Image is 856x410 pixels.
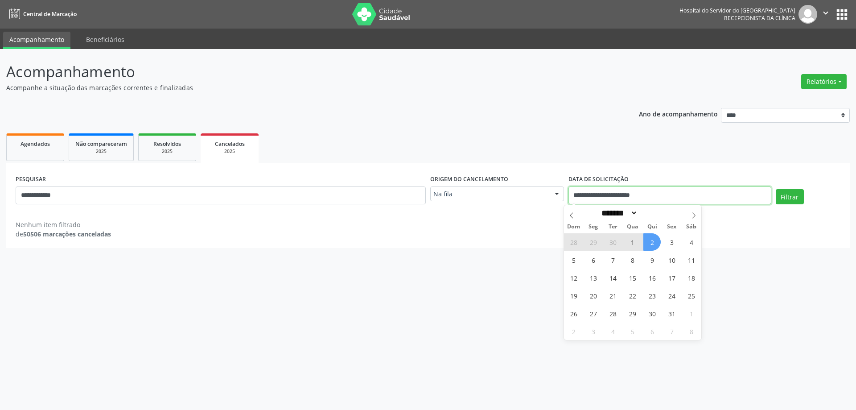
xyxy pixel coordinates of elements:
[16,229,111,239] div: de
[604,251,621,269] span: Outubro 7, 2025
[624,305,641,322] span: Outubro 29, 2025
[801,74,847,89] button: Relatórios
[584,287,602,304] span: Outubro 20, 2025
[624,323,641,340] span: Novembro 5, 2025
[643,287,661,304] span: Outubro 23, 2025
[564,224,584,230] span: Dom
[604,269,621,286] span: Outubro 14, 2025
[683,269,700,286] span: Outubro 18, 2025
[565,233,582,251] span: Setembro 28, 2025
[817,5,834,24] button: 
[80,32,131,47] a: Beneficiários
[3,32,70,49] a: Acompanhamento
[565,251,582,269] span: Outubro 5, 2025
[584,224,603,230] span: Seg
[23,230,111,238] strong: 50506 marcações canceladas
[145,148,189,155] div: 2025
[682,224,701,230] span: Sáb
[639,108,718,119] p: Ano de acompanhamento
[724,14,795,22] span: Recepcionista da clínica
[584,269,602,286] span: Outubro 13, 2025
[663,287,680,304] span: Outubro 24, 2025
[153,140,181,148] span: Resolvidos
[75,148,127,155] div: 2025
[565,287,582,304] span: Outubro 19, 2025
[663,251,680,269] span: Outubro 10, 2025
[624,287,641,304] span: Outubro 22, 2025
[683,233,700,251] span: Outubro 4, 2025
[683,251,700,269] span: Outubro 11, 2025
[604,287,621,304] span: Outubro 21, 2025
[565,269,582,286] span: Outubro 12, 2025
[565,323,582,340] span: Novembro 2, 2025
[6,7,77,21] a: Central de Marcação
[643,323,661,340] span: Novembro 6, 2025
[584,305,602,322] span: Outubro 27, 2025
[598,208,638,218] select: Month
[643,305,661,322] span: Outubro 30, 2025
[430,173,508,186] label: Origem do cancelamento
[776,189,804,204] button: Filtrar
[584,323,602,340] span: Novembro 3, 2025
[624,269,641,286] span: Outubro 15, 2025
[604,323,621,340] span: Novembro 4, 2025
[6,83,597,92] p: Acompanhe a situação das marcações correntes e finalizadas
[6,61,597,83] p: Acompanhamento
[215,140,245,148] span: Cancelados
[679,7,795,14] div: Hospital do Servidor do [GEOGRAPHIC_DATA]
[207,148,252,155] div: 2025
[16,220,111,229] div: Nenhum item filtrado
[663,323,680,340] span: Novembro 7, 2025
[663,269,680,286] span: Outubro 17, 2025
[568,173,629,186] label: DATA DE SOLICITAÇÃO
[584,251,602,269] span: Outubro 6, 2025
[663,305,680,322] span: Outubro 31, 2025
[565,305,582,322] span: Outubro 26, 2025
[433,190,546,199] span: Na fila
[584,233,602,251] span: Setembro 29, 2025
[624,251,641,269] span: Outubro 8, 2025
[683,323,700,340] span: Novembro 8, 2025
[821,8,831,18] i: 
[798,5,817,24] img: img
[662,224,682,230] span: Sex
[643,251,661,269] span: Outubro 9, 2025
[623,224,642,230] span: Qua
[683,287,700,304] span: Outubro 25, 2025
[834,7,850,22] button: apps
[683,305,700,322] span: Novembro 1, 2025
[16,173,46,186] label: PESQUISAR
[624,233,641,251] span: Outubro 1, 2025
[663,233,680,251] span: Outubro 3, 2025
[75,140,127,148] span: Não compareceram
[21,140,50,148] span: Agendados
[23,10,77,18] span: Central de Marcação
[603,224,623,230] span: Ter
[642,224,662,230] span: Qui
[604,233,621,251] span: Setembro 30, 2025
[643,269,661,286] span: Outubro 16, 2025
[604,305,621,322] span: Outubro 28, 2025
[643,233,661,251] span: Outubro 2, 2025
